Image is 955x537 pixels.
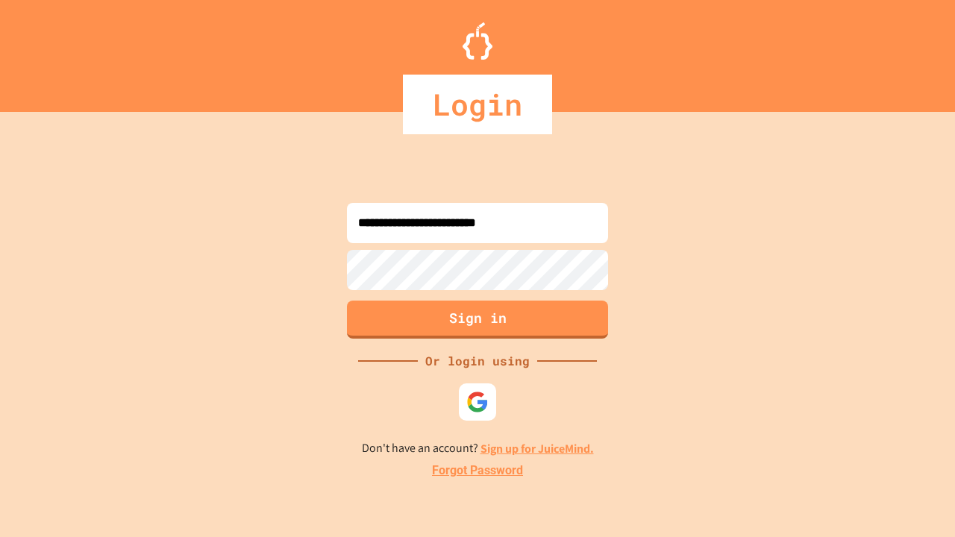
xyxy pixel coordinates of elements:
a: Sign up for JuiceMind. [480,441,594,456]
img: google-icon.svg [466,391,489,413]
div: Login [403,75,552,134]
button: Sign in [347,301,608,339]
a: Forgot Password [432,462,523,480]
p: Don't have an account? [362,439,594,458]
div: Or login using [418,352,537,370]
img: Logo.svg [463,22,492,60]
